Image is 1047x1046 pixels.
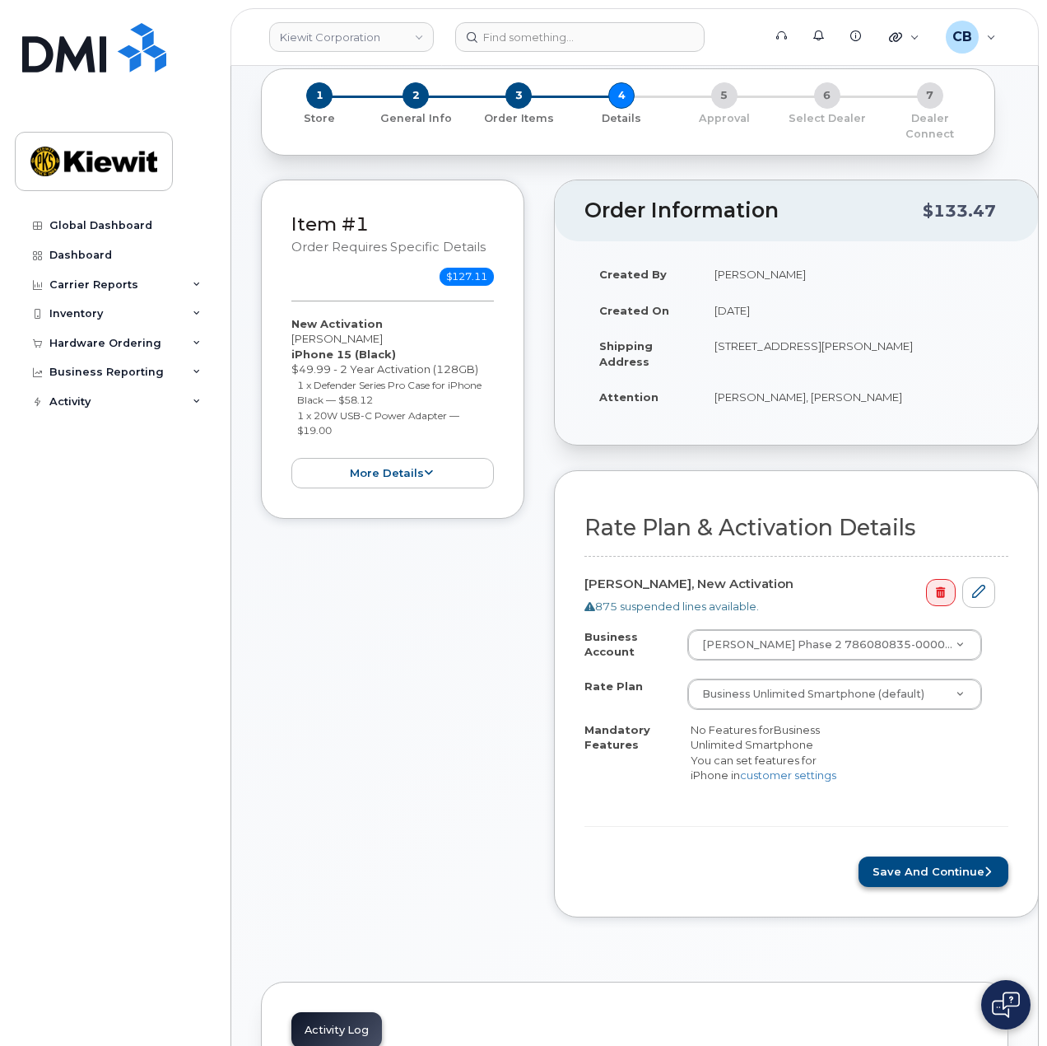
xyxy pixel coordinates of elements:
span: Business Unlimited Smartphone (default) [702,688,924,700]
span: Business Unlimited Smartphone [691,723,820,752]
label: Rate Plan [584,679,643,694]
h2: Rate Plan & Activation Details [584,516,1008,540]
strong: iPhone 15 (Black) [291,348,396,361]
div: [PERSON_NAME] $49.99 - 2 Year Activation (128GB) [291,316,494,488]
label: Mandatory Features [584,722,677,753]
small: 1 x Defender Series Pro Case for iPhone Black — $58.12 [297,379,482,407]
button: more details [291,458,494,488]
span: 1 [306,82,333,109]
label: Business Account [584,629,674,660]
a: 2 General Info [365,109,468,126]
div: Quicklinks [877,21,931,54]
p: Store [282,111,358,126]
a: Item #1 [291,212,369,236]
td: [PERSON_NAME], [PERSON_NAME] [700,379,1008,415]
p: General Info [371,111,461,126]
span: 3 [505,82,532,109]
h4: [PERSON_NAME], New Activation [584,577,995,591]
strong: Created On [599,304,669,317]
strong: New Activation [291,317,383,330]
a: 1 Store [275,109,365,126]
strong: Shipping Address [599,339,653,368]
div: 875 suspended lines available. [584,599,995,614]
div: $133.47 [923,195,996,226]
a: Business Unlimited Smartphone (default) [688,679,981,709]
a: Kiewit Corporation [269,22,434,52]
td: [STREET_ADDRESS][PERSON_NAME] [700,328,1008,379]
small: Order requires Specific details [291,240,486,254]
small: 1 x 20W USB-C Power Adapter — $19.00 [297,409,459,437]
a: [PERSON_NAME] Phase 2 786080835-00001 — Verizon Wireless [688,630,981,660]
input: Find something... [455,22,705,52]
a: customer settings [740,768,836,782]
strong: Attention [599,390,658,404]
span: $127.11 [440,268,494,286]
span: 2 [403,82,429,109]
div: Cory Benes [934,21,1007,54]
button: Save and Continue [859,857,1008,887]
img: Open chat [992,992,1020,1018]
strong: Created By [599,268,667,281]
span: No Features for You can set features for iPhone in [691,723,836,782]
td: [PERSON_NAME] [700,256,1008,292]
span: [PERSON_NAME] Phase 2 786080835-00001 — Verizon Wireless [692,637,956,652]
span: CB [952,27,972,47]
h2: Order Information [584,199,923,222]
a: 3 Order Items [468,109,570,126]
td: [DATE] [700,292,1008,329]
p: Order Items [474,111,564,126]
